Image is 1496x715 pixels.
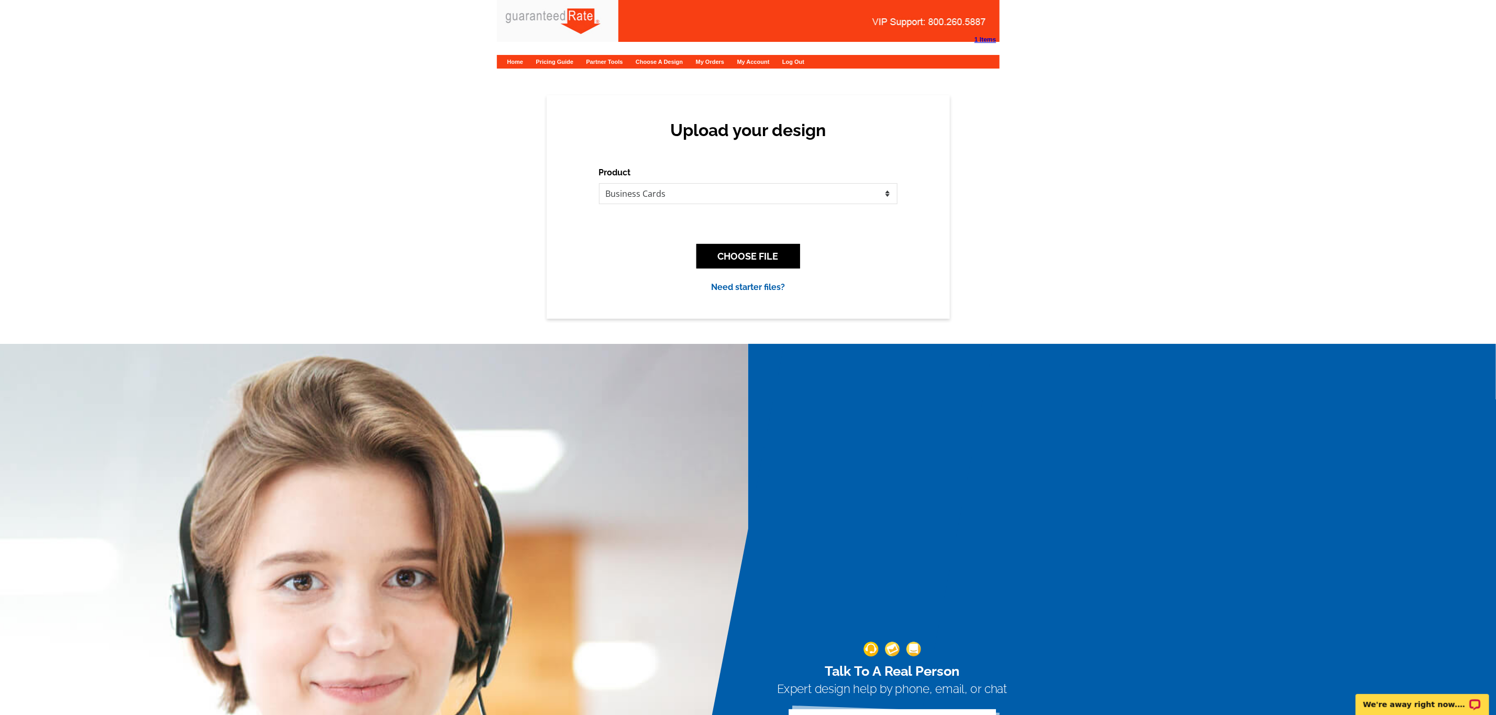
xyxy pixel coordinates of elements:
[906,642,921,656] img: support-img-3_1.png
[696,244,800,269] button: CHOOSE FILE
[536,59,574,65] a: Pricing Guide
[782,59,804,65] a: Log Out
[737,59,770,65] a: My Account
[586,59,623,65] a: Partner Tools
[711,282,785,292] a: Need starter files?
[696,59,724,65] a: My Orders
[885,642,900,656] img: support-img-2.png
[599,166,631,179] label: Product
[777,683,1007,697] h3: Expert design help by phone, email, or chat
[1349,682,1496,715] iframe: LiveChat chat widget
[974,36,996,43] strong: 1 Items
[636,59,683,65] a: Choose A Design
[863,642,878,656] img: support-img-1.png
[777,663,1007,679] h2: Talk To A Real Person
[610,120,887,140] h2: Upload your design
[507,59,524,65] a: Home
